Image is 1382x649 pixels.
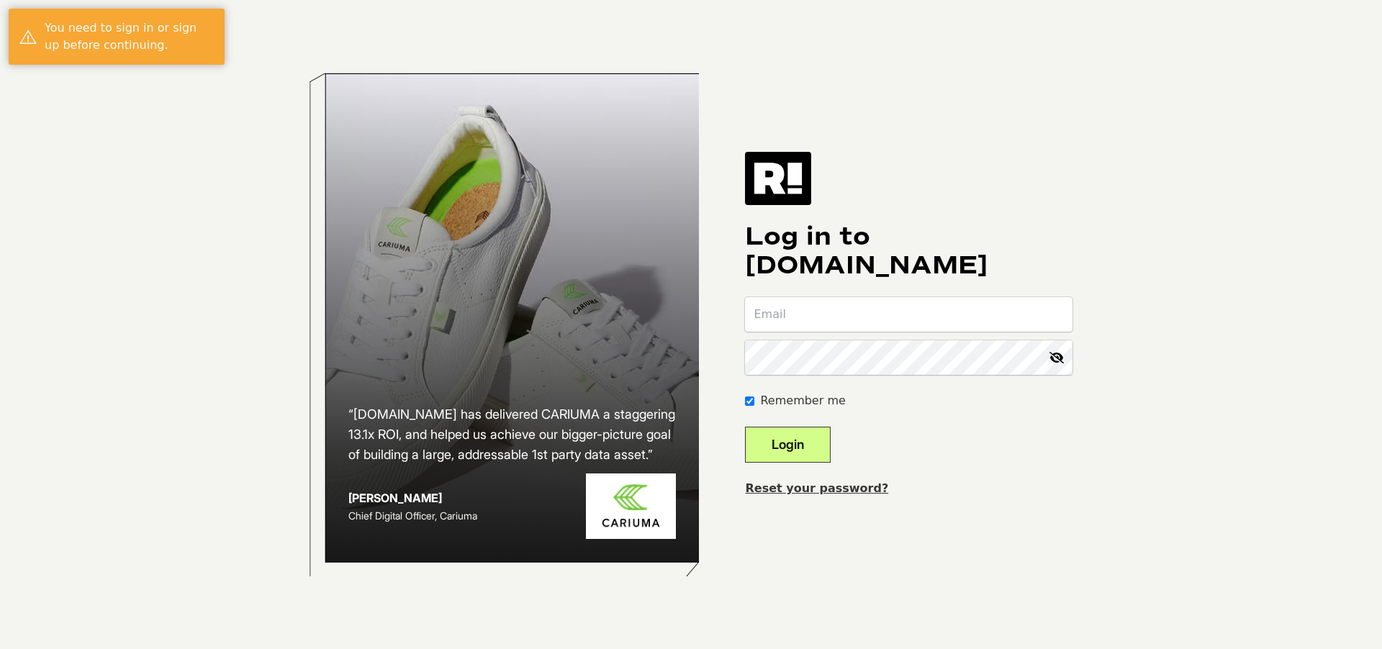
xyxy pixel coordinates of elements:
img: Retention.com [745,152,811,205]
input: Email [745,297,1072,332]
div: You need to sign in or sign up before continuing. [45,19,214,54]
h2: “[DOMAIN_NAME] has delivered CARIUMA a staggering 13.1x ROI, and helped us achieve our bigger-pic... [348,404,677,465]
strong: [PERSON_NAME] [348,491,442,505]
span: Chief Digital Officer, Cariuma [348,509,477,522]
img: Cariuma [586,473,676,539]
label: Remember me [760,392,845,409]
button: Login [745,427,831,463]
h1: Log in to [DOMAIN_NAME] [745,222,1072,280]
a: Reset your password? [745,481,888,495]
